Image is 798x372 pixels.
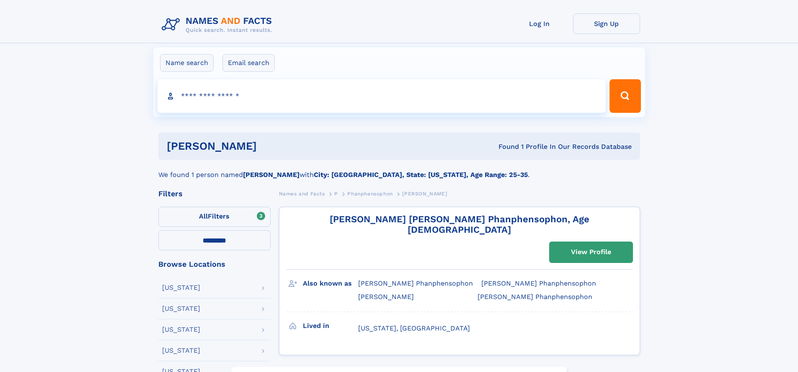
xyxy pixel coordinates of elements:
[334,188,338,199] a: P
[303,276,358,291] h3: Also known as
[377,142,632,151] div: Found 1 Profile In Our Records Database
[358,279,473,287] span: [PERSON_NAME] Phanphensophon
[334,191,338,197] span: P
[162,326,200,333] div: [US_STATE]
[358,324,470,332] span: [US_STATE], [GEOGRAPHIC_DATA]
[162,305,200,312] div: [US_STATE]
[158,260,271,268] div: Browse Locations
[478,293,592,301] span: [PERSON_NAME] Phanphensophon
[347,188,393,199] a: Phanphensophon
[609,79,640,113] button: Search Button
[160,54,214,72] label: Name search
[199,212,208,220] span: All
[222,54,275,72] label: Email search
[243,171,300,179] b: [PERSON_NAME]
[286,214,633,235] a: [PERSON_NAME] [PERSON_NAME] Phanphensophon, Age [DEMOGRAPHIC_DATA]
[506,13,573,34] a: Log In
[158,13,279,36] img: Logo Names and Facts
[158,160,640,180] div: We found 1 person named with .
[279,188,325,199] a: Names and Facts
[402,191,447,197] span: [PERSON_NAME]
[162,347,200,354] div: [US_STATE]
[158,79,606,113] input: search input
[162,284,200,291] div: [US_STATE]
[158,190,271,198] div: Filters
[550,242,633,262] a: View Profile
[358,293,414,301] span: [PERSON_NAME]
[303,319,358,333] h3: Lived in
[158,207,271,227] label: Filters
[347,191,393,197] span: Phanphensophon
[573,13,640,34] a: Sign Up
[167,141,378,151] h1: [PERSON_NAME]
[314,171,528,179] b: City: [GEOGRAPHIC_DATA], State: [US_STATE], Age Range: 25-35
[481,279,596,287] span: [PERSON_NAME] Phanphensophon
[571,242,611,262] div: View Profile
